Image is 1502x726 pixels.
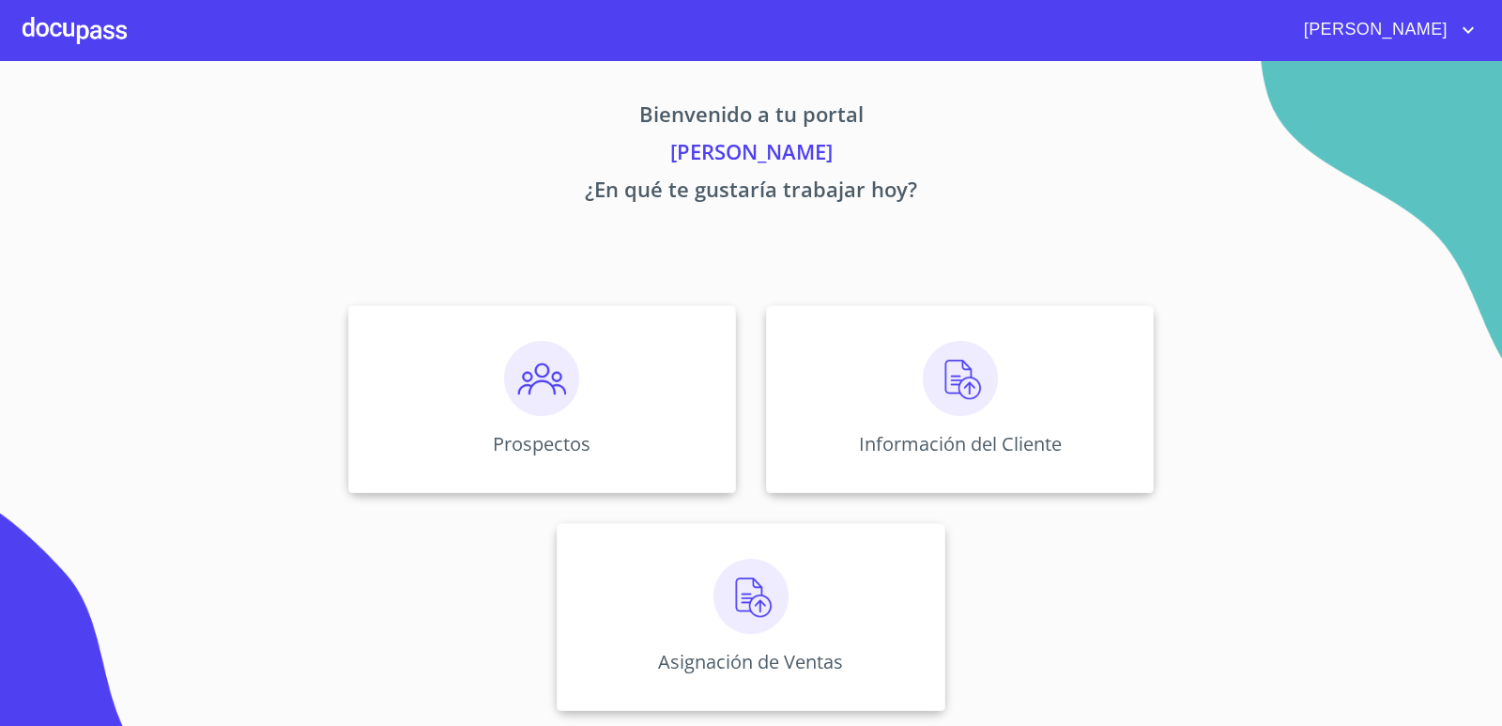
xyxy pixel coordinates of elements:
[658,649,843,674] p: Asignación de Ventas
[713,559,789,634] img: carga.png
[923,341,998,416] img: carga.png
[493,431,590,456] p: Prospectos
[504,341,579,416] img: prospectos.png
[173,174,1329,211] p: ¿En qué te gustaría trabajar hoy?
[1290,15,1479,45] button: account of current user
[173,136,1329,174] p: [PERSON_NAME]
[173,99,1329,136] p: Bienvenido a tu portal
[1290,15,1457,45] span: [PERSON_NAME]
[859,431,1062,456] p: Información del Cliente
